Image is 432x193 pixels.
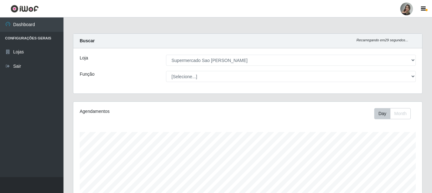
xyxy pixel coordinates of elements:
i: Recarregando em 29 segundos... [356,38,408,42]
label: Função [80,71,95,78]
button: Day [374,108,390,119]
div: Toolbar with button groups [374,108,416,119]
button: Month [390,108,411,119]
img: CoreUI Logo [10,5,39,13]
div: First group [374,108,411,119]
label: Loja [80,55,88,61]
div: Agendamentos [80,108,214,115]
strong: Buscar [80,38,95,43]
